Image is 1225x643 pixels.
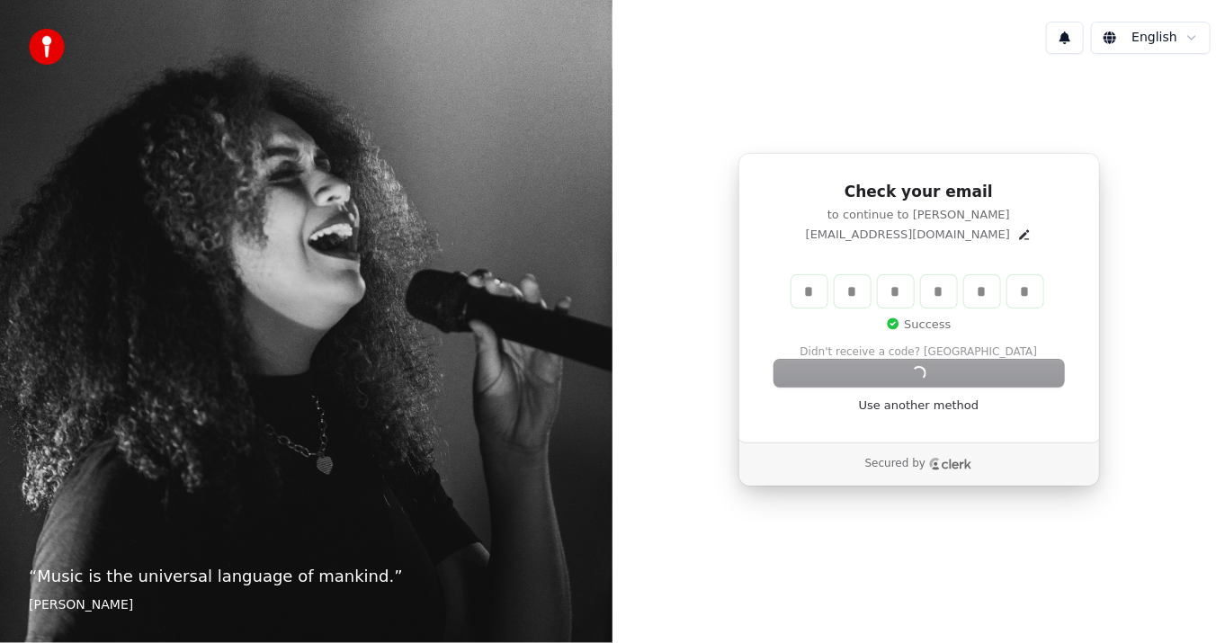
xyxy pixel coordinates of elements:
[806,227,1010,243] p: [EMAIL_ADDRESS][DOMAIN_NAME]
[929,458,972,470] a: Clerk logo
[29,29,65,65] img: youka
[859,397,979,414] a: Use another method
[865,457,925,471] p: Secured by
[774,182,1064,203] h1: Check your email
[1017,228,1032,242] button: Edit
[774,207,1064,223] p: to continue to [PERSON_NAME]
[788,272,1047,311] div: Verification code input
[29,564,584,589] p: “ Music is the universal language of mankind. ”
[29,596,584,614] footer: [PERSON_NAME]
[886,317,951,333] p: Success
